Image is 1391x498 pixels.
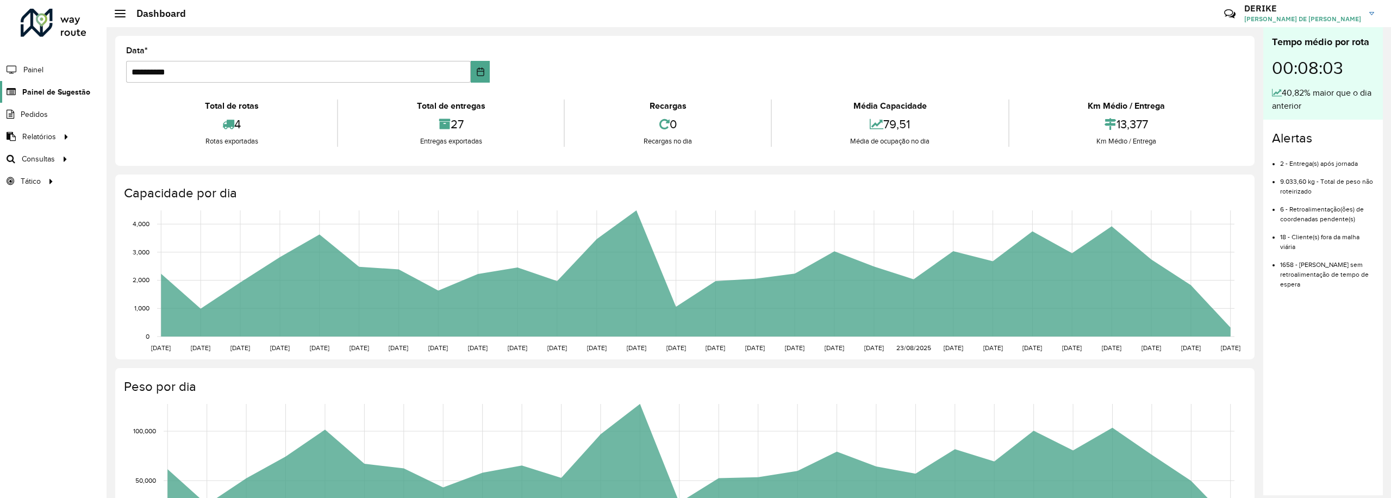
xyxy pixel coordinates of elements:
h3: DERIKE [1244,3,1361,14]
text: [DATE] [1221,344,1240,351]
text: 2,000 [133,277,149,284]
text: 1,000 [134,304,149,312]
div: 13,377 [1012,113,1241,136]
div: Total de rotas [129,99,334,113]
text: [DATE] [983,344,1003,351]
text: [DATE] [627,344,646,351]
span: Tático [21,176,41,187]
text: [DATE] [1142,344,1161,351]
h4: Capacidade por dia [124,185,1244,201]
span: [PERSON_NAME] DE [PERSON_NAME] [1244,14,1361,24]
label: Data [126,44,148,57]
text: [DATE] [1062,344,1082,351]
div: Total de entregas [341,99,561,113]
li: 9.033,60 kg - Total de peso não roteirizado [1280,169,1374,196]
span: Painel [23,64,43,76]
div: Tempo médio por rota [1272,35,1374,49]
div: Entregas exportadas [341,136,561,147]
div: 40,82% maior que o dia anterior [1272,86,1374,113]
text: [DATE] [785,344,804,351]
div: Km Médio / Entrega [1012,136,1241,147]
text: [DATE] [666,344,686,351]
div: Km Médio / Entrega [1012,99,1241,113]
text: [DATE] [1181,344,1201,351]
h2: Dashboard [126,8,186,20]
text: [DATE] [350,344,369,351]
text: [DATE] [825,344,844,351]
text: 100,000 [133,427,156,434]
text: [DATE] [508,344,527,351]
text: [DATE] [389,344,408,351]
li: 18 - Cliente(s) fora da malha viária [1280,224,1374,252]
text: 23/08/2025 [896,344,931,351]
text: [DATE] [864,344,884,351]
span: Consultas [22,153,55,165]
text: [DATE] [547,344,567,351]
text: [DATE] [587,344,607,351]
text: [DATE] [310,344,329,351]
div: Rotas exportadas [129,136,334,147]
text: [DATE] [270,344,290,351]
div: 27 [341,113,561,136]
li: 6 - Retroalimentação(ões) de coordenadas pendente(s) [1280,196,1374,224]
li: 2 - Entrega(s) após jornada [1280,151,1374,169]
button: Choose Date [471,61,490,83]
text: [DATE] [706,344,725,351]
div: 79,51 [775,113,1006,136]
text: [DATE] [191,344,210,351]
div: 4 [129,113,334,136]
text: [DATE] [1102,344,1121,351]
div: 00:08:03 [1272,49,1374,86]
text: [DATE] [151,344,171,351]
text: 3,000 [133,248,149,256]
div: Recargas no dia [567,136,768,147]
text: 0 [146,333,149,340]
span: Relatórios [22,131,56,142]
text: 4,000 [133,220,149,227]
text: [DATE] [428,344,448,351]
div: Recargas [567,99,768,113]
a: Contato Rápido [1218,2,1242,26]
div: 0 [567,113,768,136]
div: Média Capacidade [775,99,1006,113]
text: [DATE] [745,344,765,351]
h4: Alertas [1272,130,1374,146]
text: [DATE] [944,344,963,351]
span: Painel de Sugestão [22,86,90,98]
text: [DATE] [468,344,488,351]
text: 50,000 [135,477,156,484]
div: Média de ocupação no dia [775,136,1006,147]
h4: Peso por dia [124,379,1244,395]
text: [DATE] [1022,344,1042,351]
span: Pedidos [21,109,48,120]
text: [DATE] [230,344,250,351]
li: 1658 - [PERSON_NAME] sem retroalimentação de tempo de espera [1280,252,1374,289]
